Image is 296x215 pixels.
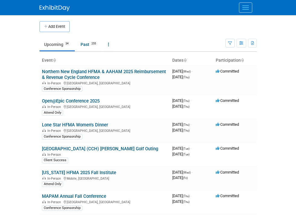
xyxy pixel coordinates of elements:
span: (Fri) [183,176,188,180]
span: [DATE] [172,104,189,109]
span: (Thu) [183,123,189,126]
span: (Thu) [183,105,189,108]
span: [DATE] [172,194,191,198]
span: (Thu) [183,129,189,132]
a: [US_STATE] HFMA 2025 Fall Institute [42,170,116,175]
img: In-Person Event [42,177,46,180]
span: (Thu) [183,76,189,79]
a: Sort by Event Name [53,58,56,63]
a: Lone Star HFMA Women's Dinner [42,122,108,128]
span: [DATE] [172,122,191,127]
span: 34 [64,41,70,46]
span: 255 [90,41,98,46]
span: In-Person [47,200,63,204]
div: Attend Only [42,110,63,116]
span: [DATE] [172,69,193,73]
span: In-Person [47,129,63,133]
th: Event [40,55,170,66]
div: [GEOGRAPHIC_DATA], [GEOGRAPHIC_DATA] [42,128,167,133]
span: [DATE] [172,170,193,174]
button: Add Event [40,21,70,32]
span: Committed [216,194,239,198]
div: [GEOGRAPHIC_DATA], [GEOGRAPHIC_DATA] [42,104,167,109]
span: [DATE] [172,98,191,103]
span: Committed [216,146,239,151]
a: Sort by Start Date [183,58,186,63]
span: [DATE] [172,128,189,132]
span: (Wed) [183,171,191,174]
span: Committed [216,170,239,174]
span: [DATE] [172,152,189,156]
img: In-Person Event [42,153,46,156]
img: In-Person Event [42,105,46,108]
span: (Tue) [183,147,189,150]
span: (Wed) [183,70,191,73]
th: Participation [213,55,257,66]
span: In-Person [47,81,63,85]
img: In-Person Event [42,129,46,132]
a: Open@Epic Conference 2025 [42,98,100,104]
span: Committed [216,98,239,103]
a: Northern New England HFMA & AAHAM 2025 Reimbursement & Revenue Cycle Conference [42,69,166,80]
div: Client Success [42,158,68,163]
a: MAPAM Annual Fall Conference [42,194,106,199]
button: Menu [239,2,252,13]
span: [DATE] [172,175,188,180]
a: Past255 [76,39,102,50]
span: - [192,69,193,73]
span: (Thu) [183,194,189,198]
img: In-Person Event [42,200,46,203]
a: [GEOGRAPHIC_DATA] (CCH) [PERSON_NAME] Golf Outing [42,146,158,151]
th: Dates [170,55,213,66]
div: Conference Sponsorship [42,205,82,211]
a: Sort by Participation Type [241,58,244,63]
div: [GEOGRAPHIC_DATA], [GEOGRAPHIC_DATA] [42,80,167,85]
span: Committed [216,122,239,127]
div: Conference Sponsorship [42,134,82,139]
span: In-Person [47,105,63,109]
div: Attend Only [42,181,63,187]
span: Committed [216,69,239,73]
span: [DATE] [172,199,189,204]
div: Conference Sponsorship [42,86,82,92]
a: Upcoming34 [40,39,75,50]
div: Mobile, [GEOGRAPHIC_DATA] [42,176,167,181]
div: [GEOGRAPHIC_DATA], [GEOGRAPHIC_DATA] [42,199,167,204]
span: In-Person [47,177,63,181]
span: (Thu) [183,200,189,204]
span: (Tue) [183,153,189,156]
span: [DATE] [172,146,191,151]
img: ExhibitDay [40,5,70,11]
span: [DATE] [172,75,189,79]
img: In-Person Event [42,81,46,84]
span: In-Person [47,153,63,157]
span: - [192,170,193,174]
span: (Thu) [183,99,189,103]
